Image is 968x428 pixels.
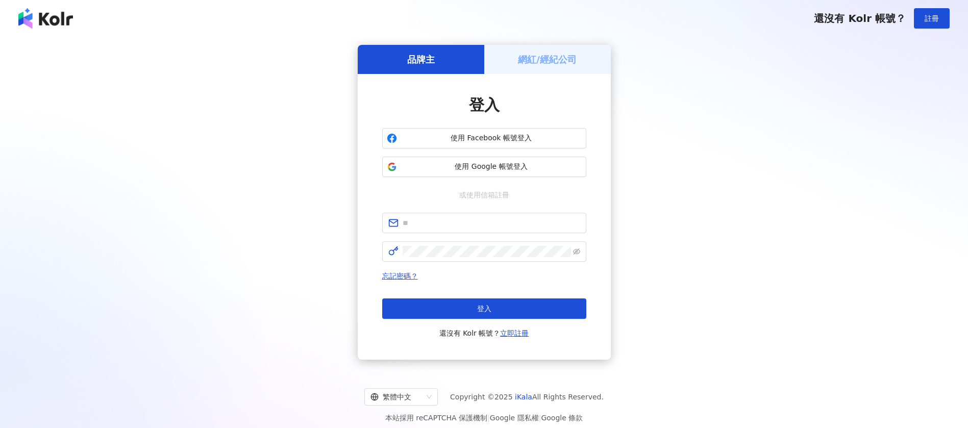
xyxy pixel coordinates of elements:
a: Google 條款 [541,414,583,422]
span: Copyright © 2025 All Rights Reserved. [450,391,604,403]
span: 還沒有 Kolr 帳號？ [814,12,906,24]
a: Google 隱私權 [490,414,539,422]
a: 忘記密碼？ [382,272,418,280]
span: 本站採用 reCAPTCHA 保護機制 [385,412,583,424]
span: 註冊 [925,14,939,22]
button: 註冊 [914,8,950,29]
span: 登入 [477,305,491,313]
span: | [487,414,490,422]
img: logo [18,8,73,29]
span: 使用 Facebook 帳號登入 [401,133,582,143]
h5: 網紅/經紀公司 [518,53,577,66]
button: 登入 [382,298,586,319]
h5: 品牌主 [407,53,435,66]
span: eye-invisible [573,248,580,255]
a: 立即註冊 [500,329,529,337]
button: 使用 Facebook 帳號登入 [382,128,586,148]
button: 使用 Google 帳號登入 [382,157,586,177]
a: iKala [515,393,532,401]
span: 使用 Google 帳號登入 [401,162,582,172]
span: 登入 [469,96,500,114]
span: 還沒有 Kolr 帳號？ [439,327,529,339]
div: 繁體中文 [370,389,423,405]
span: 或使用信箱註冊 [452,189,516,200]
span: | [539,414,541,422]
